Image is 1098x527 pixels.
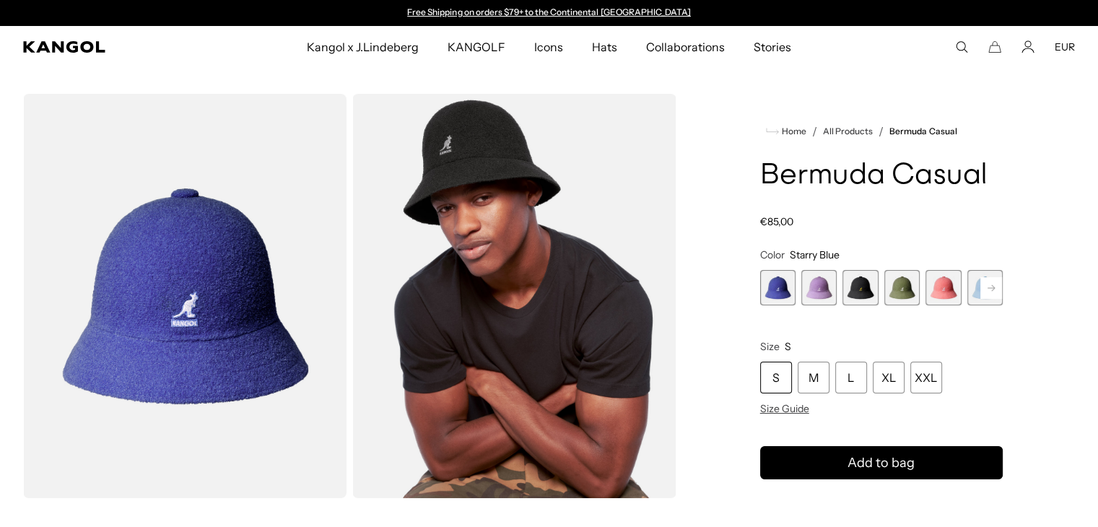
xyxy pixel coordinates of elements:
div: 3 of 12 [842,270,878,305]
span: Hats [592,26,617,68]
a: KANGOLF [433,26,519,68]
div: M [798,362,829,393]
li: / [806,123,817,140]
label: Pepto [925,270,961,305]
a: Bermuda Casual [889,126,957,136]
span: Stories [754,26,791,68]
summary: Search here [955,40,968,53]
span: Color [760,248,785,261]
label: Starry Blue [760,270,796,305]
div: 2 of 12 [801,270,837,305]
span: Icons [533,26,562,68]
li: / [873,123,884,140]
a: Free Shipping on orders $79+ to the Continental [GEOGRAPHIC_DATA] [407,6,691,17]
span: Size [760,340,780,353]
button: Cart [988,40,1001,53]
button: EUR [1055,40,1075,53]
a: Icons [519,26,577,68]
img: black [352,94,676,498]
button: Add to bag [760,446,1003,479]
label: Oil Green [884,270,920,305]
div: L [835,362,867,393]
nav: breadcrumbs [760,123,1003,140]
div: Announcement [401,7,698,19]
span: Size Guide [760,402,809,415]
div: XXL [910,362,942,393]
span: S [785,340,791,353]
span: Add to bag [848,453,915,473]
slideshow-component: Announcement bar [401,7,698,19]
span: Home [779,126,806,136]
a: Kangol x J.Lindeberg [292,26,434,68]
span: Starry Blue [790,248,840,261]
span: Collaborations [646,26,725,68]
img: color-starry-blue [23,94,347,498]
div: 1 of 12 [760,270,796,305]
a: Stories [739,26,806,68]
a: Account [1021,40,1034,53]
a: Kangol [23,41,202,53]
label: Glacier [967,270,1003,305]
div: 6 of 12 [967,270,1003,305]
label: Digital Lavender [801,270,837,305]
label: Black/Gold [842,270,878,305]
h1: Bermuda Casual [760,160,1003,192]
a: Collaborations [632,26,739,68]
div: 1 of 2 [401,7,698,19]
a: Hats [578,26,632,68]
div: XL [873,362,905,393]
a: All Products [823,126,873,136]
div: 5 of 12 [925,270,961,305]
span: €85,00 [760,215,793,228]
div: S [760,362,792,393]
div: 4 of 12 [884,270,920,305]
a: Home [766,125,806,138]
span: KANGOLF [448,26,505,68]
span: Kangol x J.Lindeberg [307,26,419,68]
